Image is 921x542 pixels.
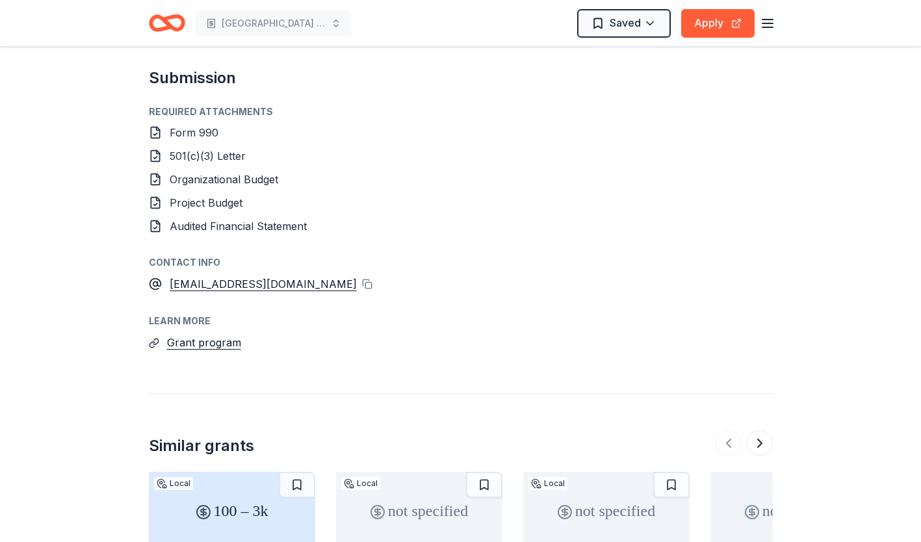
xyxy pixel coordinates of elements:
div: Local [154,477,193,490]
span: [GEOGRAPHIC_DATA] (collaborative project) [222,16,326,31]
div: Contact info [149,255,773,270]
h2: Submission [149,68,773,88]
div: Required Attachments [149,104,773,120]
div: Local [528,477,567,490]
span: Saved [610,14,641,31]
button: Saved [577,9,671,38]
div: Similar grants [149,435,254,456]
div: Local [341,477,380,490]
span: Project Budget [170,196,242,209]
span: Audited Financial Statement [170,220,307,233]
button: Grant program [167,334,241,351]
a: Home [149,8,185,38]
span: 501(c)(3) Letter [170,149,246,162]
div: Learn more [149,313,773,329]
button: Apply [681,9,755,38]
button: [GEOGRAPHIC_DATA] (collaborative project) [196,10,352,36]
span: Organizational Budget [170,173,278,186]
a: [EMAIL_ADDRESS][DOMAIN_NAME] [170,276,357,292]
span: Form 990 [170,126,218,139]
